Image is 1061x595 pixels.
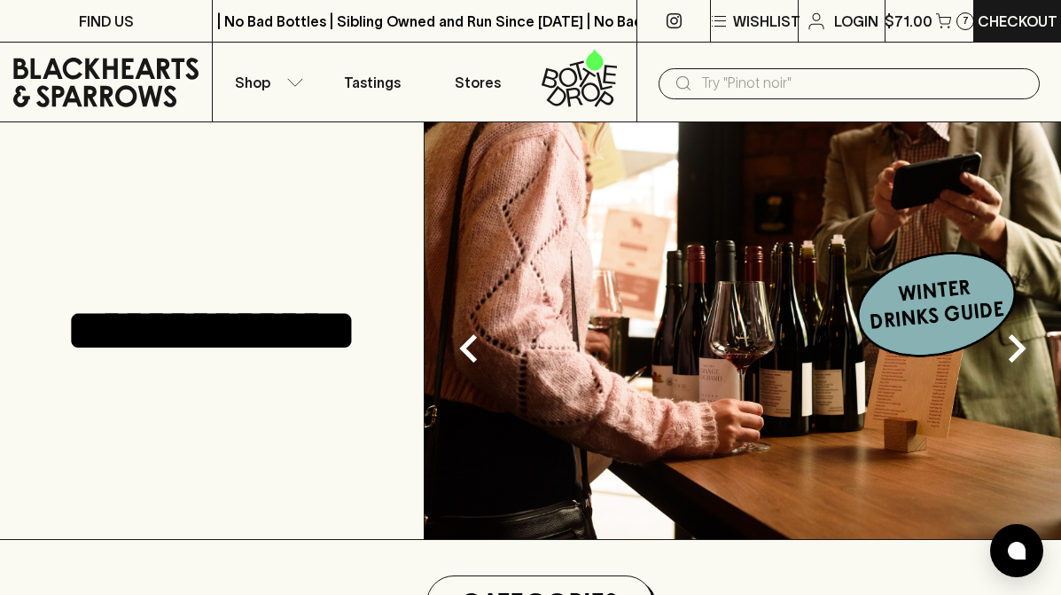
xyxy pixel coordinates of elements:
button: Next [981,313,1052,384]
p: Stores [455,72,501,93]
img: bubble-icon [1008,542,1026,560]
input: Try "Pinot noir" [701,69,1026,98]
a: Stores [425,43,530,121]
p: FIND US [79,11,134,32]
p: Shop [235,72,270,93]
p: Login [834,11,878,32]
p: Wishlist [733,11,800,32]
button: Previous [433,313,504,384]
p: Checkout [978,11,1057,32]
p: $71.00 [885,11,932,32]
img: optimise [425,122,1061,539]
p: 7 [963,16,969,26]
p: Tastings [344,72,401,93]
a: Tastings [319,43,425,121]
button: Shop [213,43,318,121]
